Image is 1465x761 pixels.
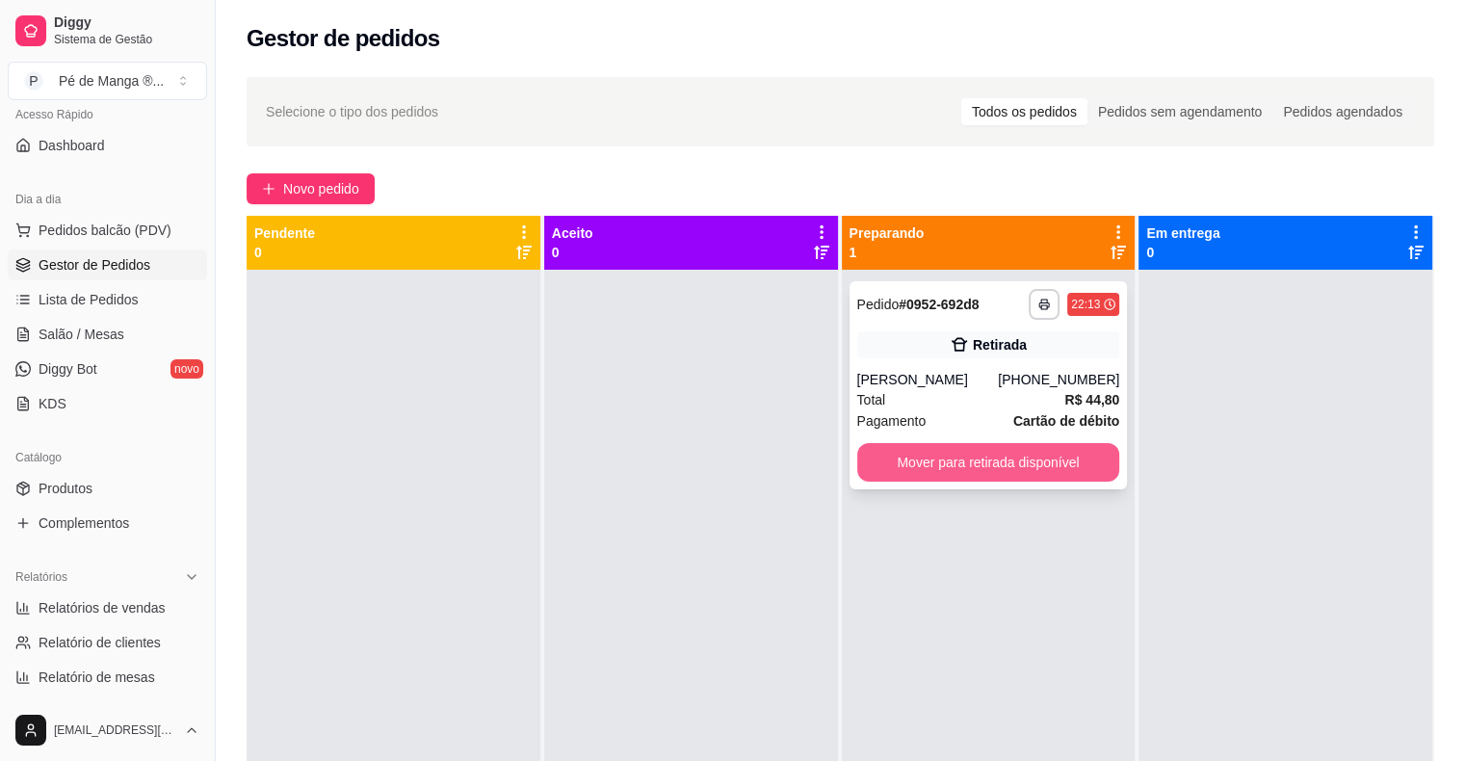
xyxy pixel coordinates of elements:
div: Retirada [973,335,1027,354]
span: KDS [39,394,66,413]
a: Lista de Pedidos [8,284,207,315]
div: Dia a dia [8,184,207,215]
span: Pedidos balcão (PDV) [39,221,171,240]
div: [PHONE_NUMBER] [998,370,1119,389]
span: [EMAIL_ADDRESS][DOMAIN_NAME] [54,722,176,738]
button: Mover para retirada disponível [857,443,1120,482]
p: Preparando [850,223,925,243]
div: 22:13 [1071,297,1100,312]
span: Salão / Mesas [39,325,124,344]
span: Diggy [54,14,199,32]
strong: Cartão de débito [1013,413,1119,429]
button: Novo pedido [247,173,375,204]
span: plus [262,182,275,196]
strong: R$ 44,80 [1064,392,1119,407]
a: Relatório de mesas [8,662,207,693]
a: Relatórios de vendas [8,592,207,623]
a: Gestor de Pedidos [8,249,207,280]
a: Relatório de clientes [8,627,207,658]
button: [EMAIL_ADDRESS][DOMAIN_NAME] [8,707,207,753]
div: Acesso Rápido [8,99,207,130]
p: 0 [254,243,315,262]
div: Pé de Manga ® ... [59,71,164,91]
p: Aceito [552,223,593,243]
span: Relatórios [15,569,67,585]
a: Produtos [8,473,207,504]
span: Pedido [857,297,900,312]
button: Pedidos balcão (PDV) [8,215,207,246]
a: Complementos [8,508,207,538]
div: Pedidos sem agendamento [1087,98,1272,125]
span: P [24,71,43,91]
a: DiggySistema de Gestão [8,8,207,54]
p: Pendente [254,223,315,243]
button: Select a team [8,62,207,100]
span: Gestor de Pedidos [39,255,150,275]
span: Lista de Pedidos [39,290,139,309]
a: KDS [8,388,207,419]
div: Catálogo [8,442,207,473]
span: Novo pedido [283,178,359,199]
p: 0 [1146,243,1219,262]
span: Sistema de Gestão [54,32,199,47]
div: [PERSON_NAME] [857,370,999,389]
a: Diggy Botnovo [8,354,207,384]
div: Todos os pedidos [961,98,1087,125]
p: 0 [552,243,593,262]
span: Dashboard [39,136,105,155]
p: Em entrega [1146,223,1219,243]
span: Relatórios de vendas [39,598,166,617]
span: Produtos [39,479,92,498]
p: 1 [850,243,925,262]
span: Relatório de mesas [39,668,155,687]
span: Total [857,389,886,410]
span: Diggy Bot [39,359,97,379]
div: Pedidos agendados [1272,98,1413,125]
a: Dashboard [8,130,207,161]
a: Relatório de fidelidadenovo [8,696,207,727]
span: Complementos [39,513,129,533]
a: Salão / Mesas [8,319,207,350]
span: Relatório de clientes [39,633,161,652]
strong: # 0952-692d8 [899,297,979,312]
span: Pagamento [857,410,927,432]
span: Selecione o tipo dos pedidos [266,101,438,122]
h2: Gestor de pedidos [247,23,440,54]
